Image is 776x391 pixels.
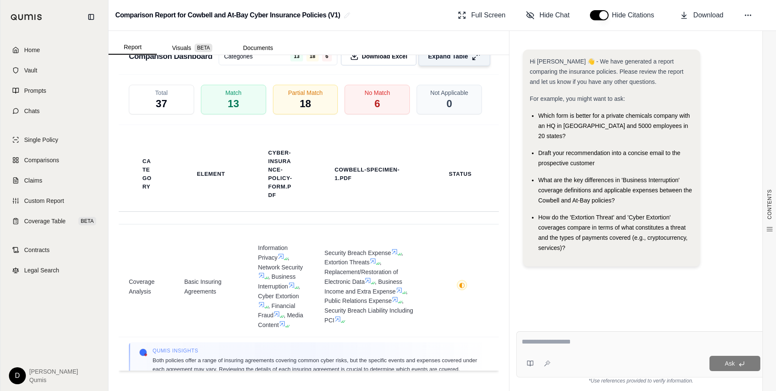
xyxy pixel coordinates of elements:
a: Prompts [6,81,103,100]
span: Legal Search [24,266,59,275]
th: Element [186,165,235,183]
button: Categories13186 [219,47,337,65]
span: 6 [322,51,332,61]
span: Qumis [29,376,78,384]
th: Cowbell-Specimen-1.pdf [325,161,415,188]
a: Comparisons [6,151,103,169]
span: Which form is better for a private chemicals company with an HQ in [GEOGRAPHIC_DATA] and 5000 emp... [538,112,690,139]
span: Draft your recommendation into a concise email to the prospective customer [538,150,680,166]
span: Hide Chat [540,10,570,20]
span: BETA [78,217,96,225]
span: Basic Insuring Agreements [184,277,238,297]
div: D [9,367,26,384]
span: Single Policy [24,136,58,144]
span: [PERSON_NAME] [29,367,78,376]
span: ◐ [459,282,465,288]
button: Ask [709,356,760,371]
span: Security Breach Expense , Extortion Threats , Replacement/Restoration of Electronic Data , Busine... [325,248,415,325]
span: CONTENTS [766,189,773,219]
span: For example, you might want to ask: [530,95,625,102]
span: Categories [224,52,253,61]
span: Information Privacy , Network Security , Business Interruption , Cyber Extortion , Financial Frau... [258,243,304,330]
th: Cyber-Insurance-Policy-Form.pdf [258,144,304,205]
span: Total [155,89,168,97]
img: Qumis Logo [11,14,42,20]
button: Report [108,40,157,55]
span: Download Excel [362,52,407,61]
span: Match [225,89,242,97]
h2: Comparison Report for Cowbell and At-Bay Cyber Insurance Policies (V1) [115,8,340,23]
a: Contracts [6,241,103,259]
span: No Match [364,89,390,97]
span: Coverage Analysis [129,277,164,297]
span: Qumis INSIGHTS [153,347,478,354]
span: 18 [306,51,319,61]
span: How do the 'Extortion Threat' and 'Cyber Extortion' coverages compare in terms of what constitute... [538,214,687,251]
a: Coverage TableBETA [6,212,103,230]
th: Status [439,165,482,183]
button: Expand Table [418,47,490,66]
span: 6 [375,97,380,111]
span: Partial Match [288,89,323,97]
a: Legal Search [6,261,103,280]
span: Expand Table [428,52,468,61]
img: Qumis [139,348,147,357]
button: Download Excel [341,47,417,66]
button: Download [676,7,727,24]
span: Both policies offer a range of insuring agreements covering common cyber risks, but the specific ... [153,356,478,374]
button: Hide Chat [523,7,573,24]
th: Category [132,152,164,196]
span: BETA [195,44,212,52]
h3: Comparison Dashboard [129,49,212,64]
span: Claims [24,176,42,185]
a: Chats [6,102,103,120]
span: 18 [300,97,311,111]
span: Download [693,10,723,20]
span: 13 [228,97,239,111]
span: Home [24,46,40,54]
span: Prompts [24,86,46,95]
span: Coverage Table [24,217,66,225]
span: Not Applicable [430,89,468,97]
span: 0 [446,97,452,111]
button: Collapse sidebar [84,10,98,24]
button: Documents [228,41,288,55]
div: *Use references provided to verify information. [516,377,766,384]
span: 37 [156,97,167,111]
a: Claims [6,171,103,190]
button: Full Screen [454,7,509,24]
span: Comparisons [24,156,59,164]
span: 13 [290,51,303,61]
a: Custom Report [6,191,103,210]
button: Visuals [157,41,228,55]
a: Vault [6,61,103,80]
span: Hi [PERSON_NAME] 👋 - We have generated a report comparing the insurance policies. Please review t... [530,58,684,85]
span: What are the key differences in 'Business Interruption' coverage definitions and applicable expen... [538,177,692,204]
span: Chats [24,107,40,115]
span: Custom Report [24,197,64,205]
span: Hide Citations [612,10,659,20]
a: Home [6,41,103,59]
button: ◐ [457,280,467,293]
span: Vault [24,66,37,75]
span: Ask [725,360,734,367]
a: Single Policy [6,130,103,149]
span: Contracts [24,246,50,254]
span: Full Screen [471,10,506,20]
